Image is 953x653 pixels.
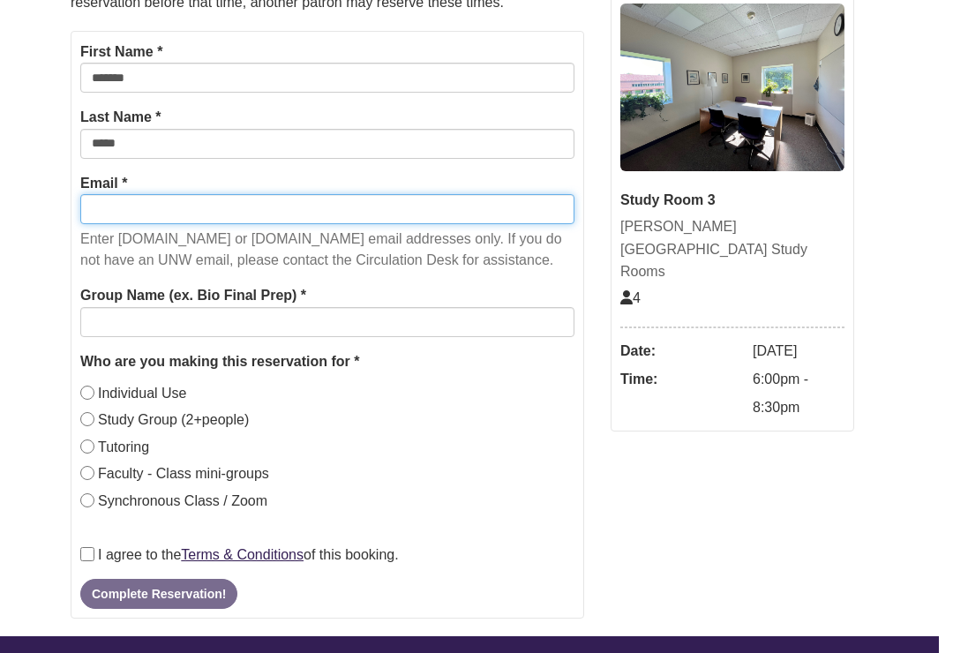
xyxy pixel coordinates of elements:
[80,409,249,432] label: Study Group (2+people)
[620,337,744,365] dt: Date:
[80,493,94,507] input: Synchronous Class / Zoom
[80,350,574,373] legend: Who are you making this reservation for *
[80,547,94,561] input: I agree to theTerms & Conditionsof this booking.
[80,41,162,64] label: First Name *
[80,172,127,195] label: Email *
[620,4,844,171] img: Study Room 3
[80,579,237,609] button: Complete Reservation!
[80,462,269,485] label: Faculty - Class mini-groups
[620,215,844,283] div: [PERSON_NAME][GEOGRAPHIC_DATA] Study Rooms
[620,189,844,212] div: Study Room 3
[80,439,94,454] input: Tutoring
[80,412,94,426] input: Study Group (2+people)
[80,382,187,405] label: Individual Use
[80,284,306,307] label: Group Name (ex. Bio Final Prep) *
[80,106,161,129] label: Last Name *
[80,386,94,400] input: Individual Use
[80,229,574,271] p: Enter [DOMAIN_NAME] or [DOMAIN_NAME] email addresses only. If you do not have an UNW email, pleas...
[80,436,149,459] label: Tutoring
[80,544,399,567] label: I agree to the of this booking.
[753,337,844,365] dd: [DATE]
[753,365,844,422] dd: 6:00pm - 8:30pm
[80,490,267,513] label: Synchronous Class / Zoom
[620,290,641,305] span: The capacity of this space
[80,466,94,480] input: Faculty - Class mini-groups
[620,365,744,394] dt: Time:
[181,547,304,562] a: Terms & Conditions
